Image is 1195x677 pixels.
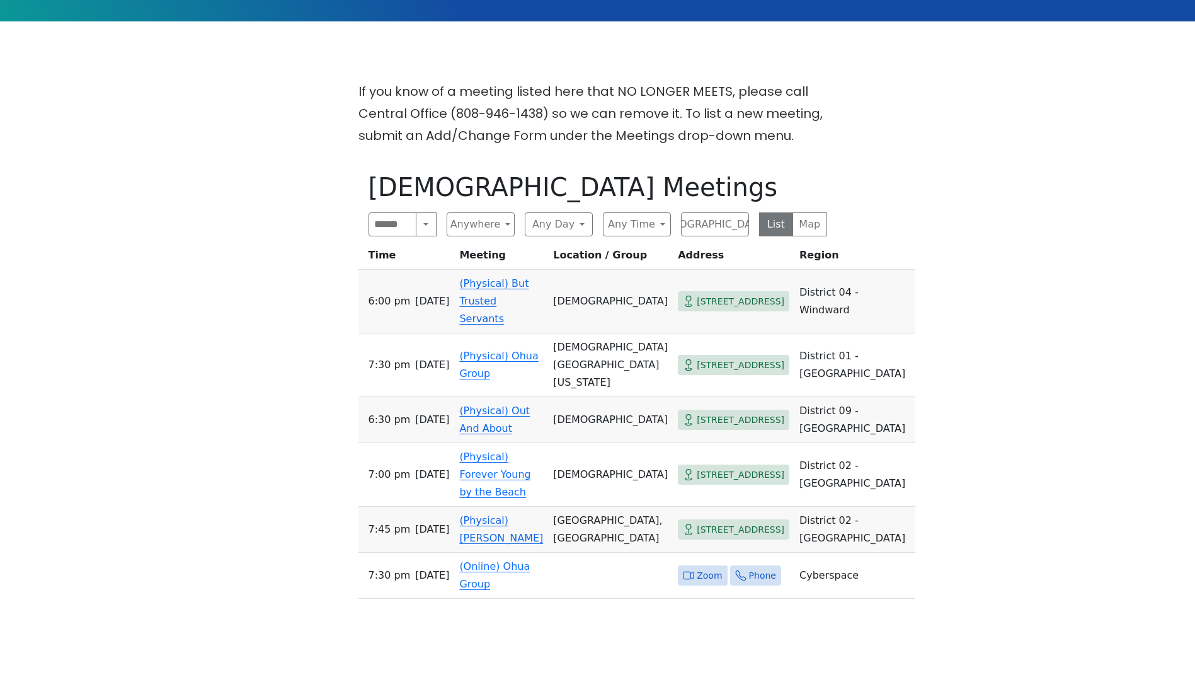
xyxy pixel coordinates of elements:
[794,553,915,599] td: Cyberspace
[459,350,538,379] a: (Physical) Ohua Group
[794,333,915,397] td: District 01 - [GEOGRAPHIC_DATA]
[415,411,449,429] span: [DATE]
[681,212,749,236] button: [DEMOGRAPHIC_DATA]
[415,567,449,584] span: [DATE]
[548,397,673,443] td: [DEMOGRAPHIC_DATA]
[369,356,411,374] span: 7:30 PM
[369,411,411,429] span: 6:30 PM
[415,356,449,374] span: [DATE]
[548,333,673,397] td: [DEMOGRAPHIC_DATA][GEOGRAPHIC_DATA][US_STATE]
[548,270,673,333] td: [DEMOGRAPHIC_DATA]
[369,567,411,584] span: 7:30 PM
[525,212,593,236] button: Any Day
[697,294,784,310] span: [STREET_ADDRESS]
[697,357,784,373] span: [STREET_ADDRESS]
[794,246,915,270] th: Region
[794,270,915,333] td: District 04 - Windward
[697,568,722,584] span: Zoom
[794,443,915,507] td: District 02 - [GEOGRAPHIC_DATA]
[459,451,530,498] a: (Physical) Forever Young by the Beach
[415,292,449,310] span: [DATE]
[697,412,784,428] span: [STREET_ADDRESS]
[794,397,915,443] td: District 09 - [GEOGRAPHIC_DATA]
[369,521,411,538] span: 7:45 PM
[548,443,673,507] td: [DEMOGRAPHIC_DATA]
[697,522,784,538] span: [STREET_ADDRESS]
[759,212,794,236] button: List
[548,246,673,270] th: Location / Group
[358,81,837,147] p: If you know of a meeting listed here that NO LONGER MEETS, please call Central Office (808-946-14...
[459,277,529,325] a: (Physical) But Trusted Servants
[369,292,411,310] span: 6:00 PM
[459,560,530,590] a: (Online) Ohua Group
[369,212,417,236] input: Search
[369,466,411,483] span: 7:00 PM
[794,507,915,553] td: District 02 - [GEOGRAPHIC_DATA]
[459,405,530,434] a: (Physical) Out And About
[749,568,776,584] span: Phone
[792,212,827,236] button: Map
[415,466,449,483] span: [DATE]
[415,521,449,538] span: [DATE]
[369,172,827,202] h1: [DEMOGRAPHIC_DATA] Meetings
[548,507,673,553] td: [GEOGRAPHIC_DATA], [GEOGRAPHIC_DATA]
[697,467,784,483] span: [STREET_ADDRESS]
[454,246,548,270] th: Meeting
[447,212,515,236] button: Anywhere
[358,246,455,270] th: Time
[459,514,543,544] a: (Physical) [PERSON_NAME]
[673,246,794,270] th: Address
[416,212,436,236] button: Search
[603,212,671,236] button: Any Time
